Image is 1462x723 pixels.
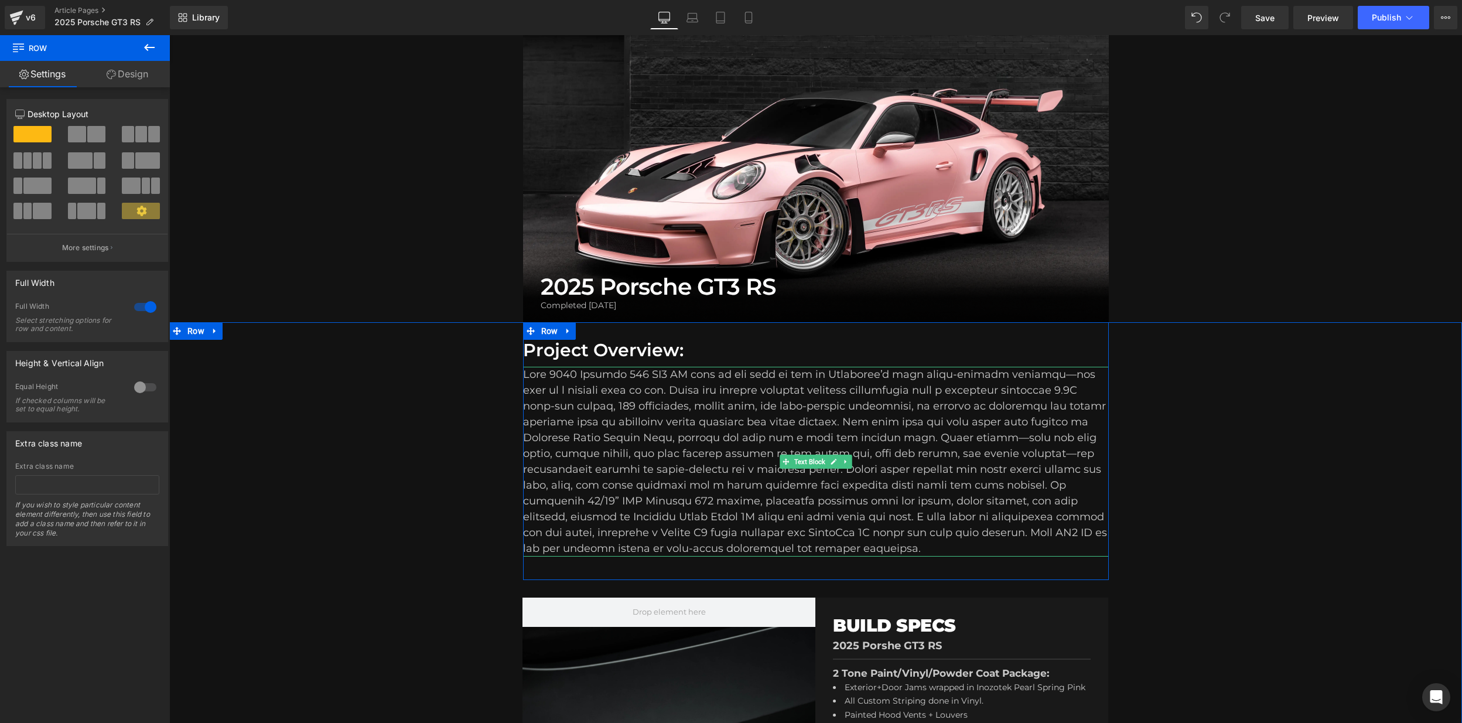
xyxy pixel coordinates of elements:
span: Row [12,35,129,61]
div: Equal Height [15,382,122,394]
h1: Completed [DATE] [371,265,922,275]
span: Text Block [623,420,658,434]
div: Select stretching options for row and content. [15,316,121,333]
div: Height & Vertical Align [15,352,104,368]
a: Expand / Collapse [391,287,407,305]
a: Expand / Collapse [670,420,682,434]
div: To enrich screen reader interactions, please activate Accessibility in Grammarly extension settings [371,238,922,265]
a: Article Pages [54,6,170,15]
span: Save [1255,12,1275,24]
span: 2025 Porsche GT3 RS [54,18,141,27]
span: Publish [1372,13,1401,22]
span: Row [369,287,392,305]
p: 2025 Porshe GT3 RS [664,604,921,618]
button: Undo [1185,6,1208,29]
div: If checked columns will be set to equal height. [15,397,121,413]
button: Redo [1213,6,1236,29]
div: Extra class name [15,462,159,470]
li: All Custom Striping done in Vinyl. [664,660,917,674]
p: Desktop Layout [15,108,159,120]
a: v6 [5,6,45,29]
div: To enrich screen reader interactions, please activate Accessibility in Grammarly extension settings [664,604,921,618]
p: 2 Tone Paint/Vinyl/Powder Coat Package: [664,631,921,646]
a: Preview [1293,6,1353,29]
li: Exterior+Door Jams wrapped in Inozotek Pearl Spring Pink [664,646,917,660]
div: Extra class name [15,432,82,448]
span: Library [192,12,220,23]
span: Preview [1307,12,1339,24]
h1: Project Overview: [354,305,940,326]
li: Painted Hood Vents + Louvers [664,674,917,688]
span: Row [15,287,38,305]
div: Full Width [15,271,54,288]
a: Expand / Collapse [38,287,53,305]
a: Laptop [678,6,706,29]
button: Publish [1358,6,1429,29]
a: Tablet [706,6,735,29]
li: Painted Fender Vents [664,687,917,701]
div: Full Width [15,302,122,314]
a: Desktop [650,6,678,29]
h1: BUILD SPECS [664,580,921,601]
div: v6 [23,10,38,25]
div: If you wish to style particular content element differently, then use this field to add a class n... [15,500,159,545]
a: New Library [170,6,228,29]
button: More settings [7,234,168,261]
h1: 2025 Porsche GT3 RS [371,238,922,265]
button: More [1434,6,1457,29]
div: To enrich screen reader interactions, please activate Accessibility in Grammarly extension settings [354,305,940,326]
div: Open Intercom Messenger [1422,683,1450,711]
a: Design [85,61,170,87]
div: To enrich screen reader interactions, please activate Accessibility in Grammarly extension settings [664,580,921,601]
p: More settings [62,243,109,253]
a: Mobile [735,6,763,29]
